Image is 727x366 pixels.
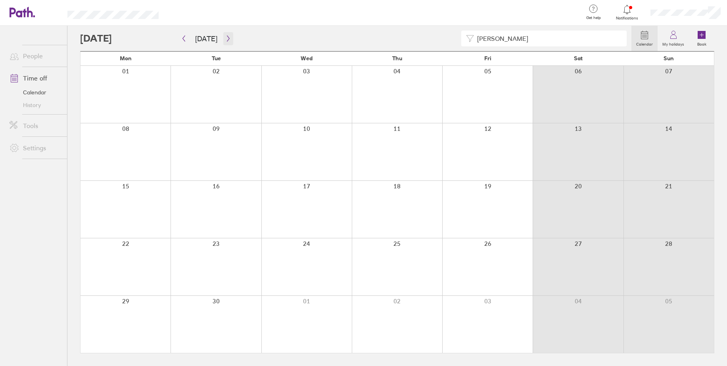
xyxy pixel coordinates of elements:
[631,40,658,47] label: Calendar
[474,31,622,46] input: Filter by employee
[3,48,67,64] a: People
[658,40,689,47] label: My holidays
[3,118,67,134] a: Tools
[3,140,67,156] a: Settings
[614,4,640,21] a: Notifications
[3,70,67,86] a: Time off
[658,26,689,51] a: My holidays
[3,86,67,99] a: Calendar
[189,32,224,45] button: [DATE]
[574,55,583,61] span: Sat
[484,55,491,61] span: Fri
[392,55,402,61] span: Thu
[212,55,221,61] span: Tue
[3,99,67,111] a: History
[692,40,711,47] label: Book
[664,55,674,61] span: Sun
[301,55,313,61] span: Wed
[631,26,658,51] a: Calendar
[614,16,640,21] span: Notifications
[689,26,714,51] a: Book
[581,15,606,20] span: Get help
[120,55,132,61] span: Mon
